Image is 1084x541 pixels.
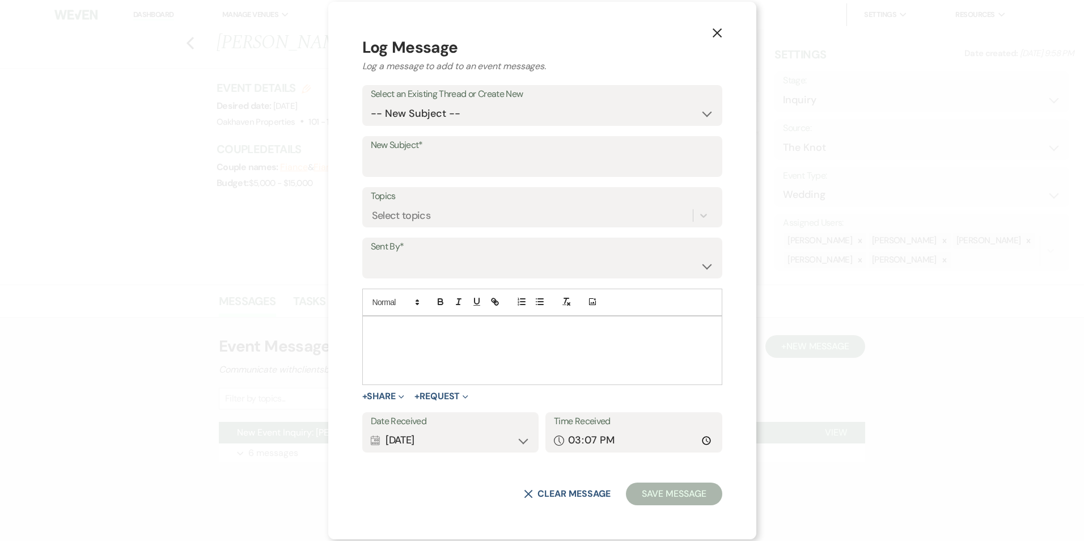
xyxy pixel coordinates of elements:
button: Share [362,392,405,401]
span: + [362,392,367,401]
button: Request [414,392,468,401]
button: Clear message [524,489,610,498]
div: [DATE] [371,429,531,451]
label: Sent By* [371,239,714,255]
label: Select an Existing Thread or Create New [371,86,714,103]
label: Date Received [371,413,531,430]
button: Save Message [626,483,722,505]
p: Log Message [362,36,722,60]
span: + [414,392,420,401]
label: New Subject* [371,137,714,154]
div: Select topics [372,208,431,223]
label: Time Received [554,413,714,430]
p: Log a message to add to an event messages. [362,60,722,73]
label: Topics [371,188,714,205]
